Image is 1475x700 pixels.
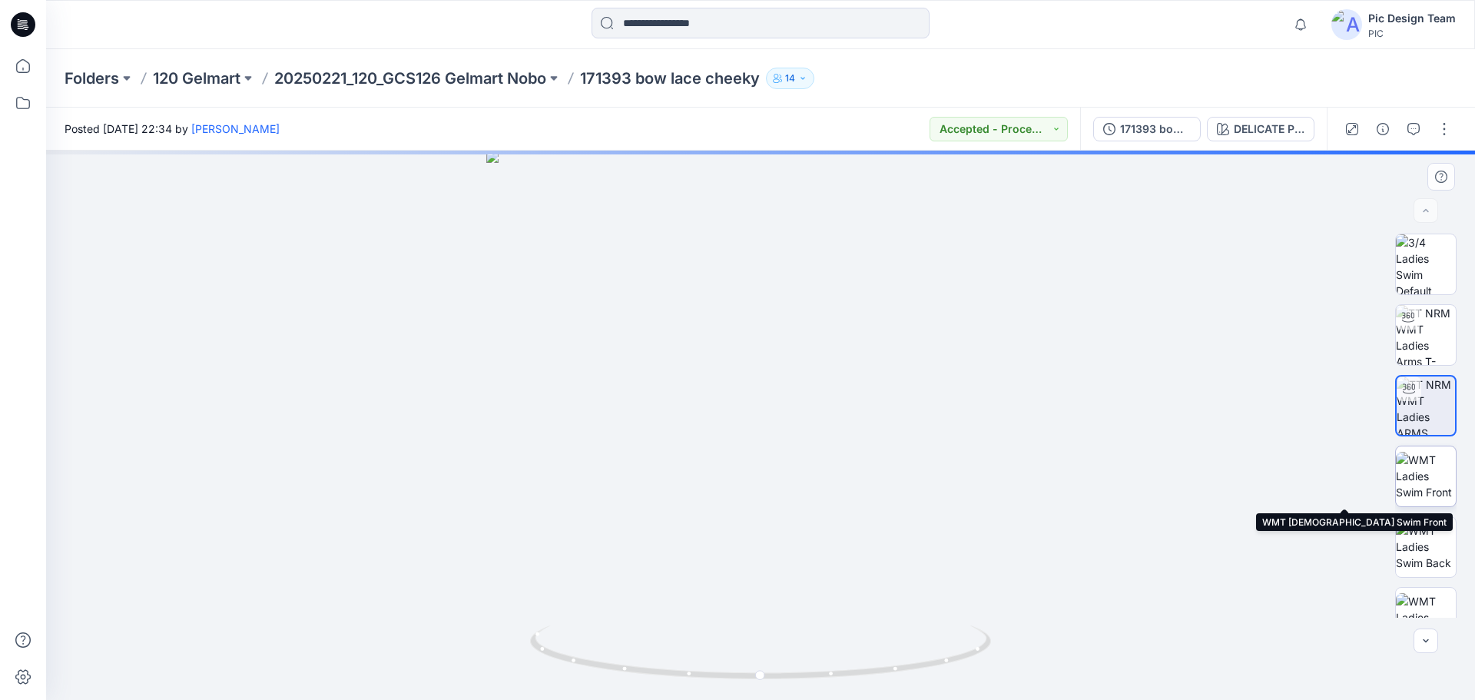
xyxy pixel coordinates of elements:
[1331,9,1362,40] img: avatar
[1396,593,1456,642] img: WMT Ladies Swim Left
[65,121,280,137] span: Posted [DATE] 22:34 by
[1207,117,1314,141] button: DELICATE PINK
[785,70,795,87] p: 14
[1397,377,1455,435] img: TT NRM WMT Ladies ARMS DOWN
[1371,117,1395,141] button: Details
[191,122,280,135] a: [PERSON_NAME]
[766,68,814,89] button: 14
[274,68,546,89] a: 20250221_120_GCS126 Gelmart Nobo
[1368,9,1456,28] div: Pic Design Team
[1234,121,1304,138] div: DELICATE PINK
[65,68,119,89] a: Folders
[580,68,760,89] p: 171393 bow lace cheeky
[1368,28,1456,39] div: PIC
[1093,117,1201,141] button: 171393 bow lace cheeky
[1396,234,1456,294] img: 3/4 Ladies Swim Default
[1396,452,1456,500] img: WMT Ladies Swim Front
[1396,523,1456,571] img: WMT Ladies Swim Back
[1120,121,1191,138] div: 171393 bow lace cheeky
[1396,305,1456,365] img: TT NRM WMT Ladies Arms T-POSE
[153,68,240,89] a: 120 Gelmart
